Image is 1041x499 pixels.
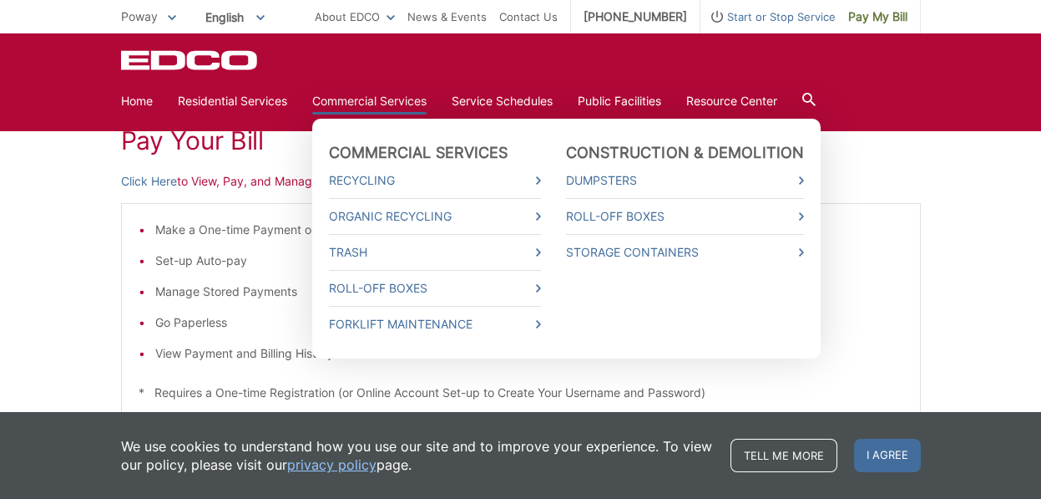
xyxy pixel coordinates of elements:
a: Resource Center [686,92,777,110]
span: Poway [121,9,158,23]
a: Commercial Services [312,92,427,110]
span: I agree [854,439,921,472]
a: Storage Containers [566,243,805,262]
a: privacy policy [287,456,376,474]
a: Commercial Services [329,144,508,162]
a: Service Schedules [452,92,553,110]
li: Set-up Auto-pay [155,252,903,270]
a: Forklift Maintenance [329,315,541,334]
a: Public Facilities [578,92,661,110]
p: to View, Pay, and Manage Your Bill Online [121,172,921,191]
h1: Pay Your Bill [121,125,921,155]
a: Recycling [329,171,541,190]
span: Pay My Bill [848,8,907,26]
a: Click Here [121,172,177,191]
a: EDCD logo. Return to the homepage. [121,50,260,70]
a: Roll-Off Boxes [566,207,805,226]
p: We use cookies to understand how you use our site and to improve your experience. To view our pol... [121,437,714,474]
a: Dumpsters [566,171,805,190]
li: Make a One-time Payment or Schedule a One-time Payment [155,221,903,239]
span: English [193,3,277,31]
a: Trash [329,243,541,262]
a: About EDCO [315,8,395,26]
a: Construction & Demolition [566,144,805,162]
a: Residential Services [178,92,287,110]
p: * Requires a One-time Registration (or Online Account Set-up to Create Your Username and Password) [139,384,903,402]
a: Home [121,92,153,110]
a: Organic Recycling [329,207,541,226]
a: Tell me more [730,439,837,472]
a: Roll-Off Boxes [329,279,541,298]
a: News & Events [407,8,487,26]
li: Manage Stored Payments [155,283,903,301]
li: View Payment and Billing History [155,344,903,363]
a: Contact Us [499,8,558,26]
li: Go Paperless [155,313,903,332]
